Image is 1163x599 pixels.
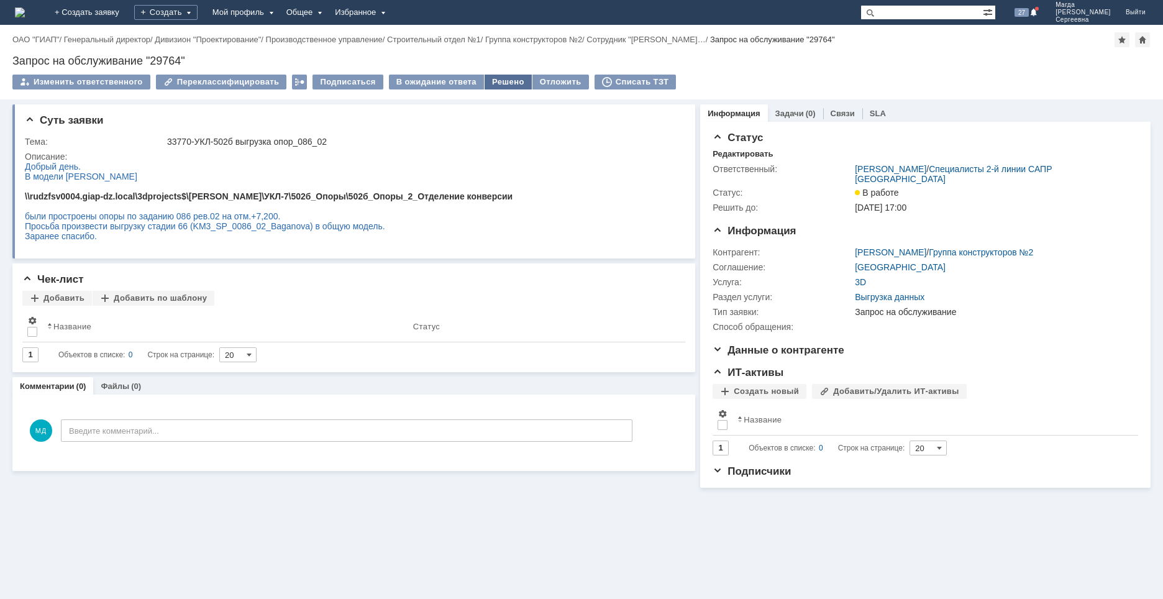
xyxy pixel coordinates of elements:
[713,367,783,378] span: ИТ-активы
[12,55,1151,67] div: Запрос на обслуживание "29764"
[58,347,214,362] i: Строк на странице:
[155,35,261,44] a: Дивизион "Проектирование"
[131,382,141,391] div: (0)
[708,109,760,118] a: Информация
[485,35,582,44] a: Группа конструкторов №2
[30,419,52,442] span: МД
[855,292,924,302] a: Выгрузка данных
[855,188,898,198] span: В работе
[58,350,125,359] span: Объектов в списке:
[713,322,852,332] div: Способ обращения:
[64,35,150,44] a: Генеральный директор
[749,441,905,455] i: Строк на странице:
[387,35,485,44] div: /
[76,382,86,391] div: (0)
[25,114,103,126] span: Суть заявки
[855,164,926,174] a: [PERSON_NAME]
[855,247,1033,257] div: /
[42,311,408,342] th: Название
[22,273,84,285] span: Чек-лист
[831,109,855,118] a: Связи
[732,404,1128,436] th: Название
[15,7,25,17] img: logo
[855,203,906,213] span: [DATE] 17:00
[855,277,866,287] a: 3D
[870,109,886,118] a: SLA
[749,444,815,452] span: Объектов в списке:
[167,137,677,147] div: 33770-УКЛ-502б выгрузка опор_086_02
[713,225,796,237] span: Информация
[27,316,37,326] span: Настройки
[1056,16,1111,24] span: Сергеевна
[1115,32,1129,47] div: Добавить в избранное
[1056,1,1111,9] span: Магда
[64,35,155,44] div: /
[718,409,727,419] span: Настройки
[1135,32,1150,47] div: Сделать домашней страницей
[713,277,852,287] div: Услуга:
[855,247,926,257] a: [PERSON_NAME]
[713,262,852,272] div: Соглашение:
[713,149,773,159] div: Редактировать
[929,247,1033,257] a: Группа конструкторов №2
[713,307,852,317] div: Тип заявки:
[586,35,705,44] a: Сотрудник "[PERSON_NAME]…
[713,188,852,198] div: Статус:
[819,441,823,455] div: 0
[266,35,388,44] div: /
[1056,9,1111,16] span: [PERSON_NAME]
[586,35,710,44] div: /
[713,292,852,302] div: Раздел услуги:
[413,322,440,331] div: Статус
[806,109,816,118] div: (0)
[292,75,307,89] div: Работа с массовостью
[20,382,75,391] a: Комментарии
[53,322,91,331] div: Название
[25,137,165,147] div: Тема:
[775,109,804,118] a: Задачи
[713,247,852,257] div: Контрагент:
[713,164,852,174] div: Ответственный:
[12,35,64,44] div: /
[1015,8,1029,17] span: 27
[855,262,946,272] a: [GEOGRAPHIC_DATA]
[744,415,782,424] div: Название
[713,203,852,213] div: Решить до:
[983,6,995,17] span: Расширенный поиск
[710,35,835,44] div: Запрос на обслуживание "29764"
[266,35,383,44] a: Производственное управление
[855,164,1052,184] a: Специалисты 2-й линии САПР [GEOGRAPHIC_DATA]
[15,7,25,17] a: Перейти на домашнюю страницу
[134,5,198,20] div: Создать
[713,465,791,477] span: Подписчики
[155,35,265,44] div: /
[855,307,1131,317] div: Запрос на обслуживание
[855,164,1131,184] div: /
[408,311,675,342] th: Статус
[12,35,59,44] a: ОАО "ГИАП"
[485,35,586,44] div: /
[387,35,481,44] a: Строительный отдел №1
[713,344,844,356] span: Данные о контрагенте
[713,132,763,144] span: Статус
[101,382,129,391] a: Файлы
[25,152,679,162] div: Описание:
[129,347,133,362] div: 0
